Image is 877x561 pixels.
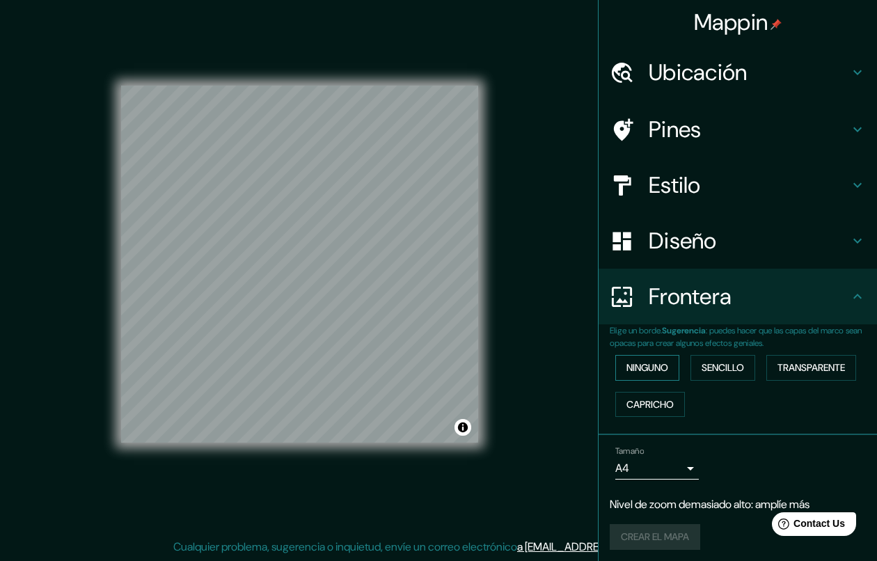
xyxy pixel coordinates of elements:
iframe: Help widget launcher [753,507,862,546]
font: Transparente [777,359,845,377]
div: A4 [615,457,699,480]
canvas: Mapa [121,86,478,443]
font: Capricho [626,396,674,413]
div: Pines [599,102,877,157]
a: a [EMAIL_ADDRESS][DOMAIN_NAME] [517,539,697,554]
button: Ninguno [615,355,679,381]
font: Mappin [694,8,768,37]
font: Ninguno [626,359,668,377]
p: Nivel de zoom demasiado alto: amplíe más [610,496,866,513]
div: Diseño [599,213,877,269]
button: Transparente [766,355,856,381]
h4: Diseño [649,227,849,255]
img: pin-icon.png [771,19,782,30]
button: Capricho [615,392,685,418]
div: Ubicación [599,45,877,100]
label: Tamaño [615,445,644,457]
font: Sencillo [702,359,744,377]
button: Sencillo [690,355,755,381]
b: Sugerencia [662,325,706,336]
p: Cualquier problema, sugerencia o inquietud, envíe un correo electrónico . [173,539,699,555]
h4: Frontera [649,283,849,310]
div: Estilo [599,157,877,213]
h4: Pines [649,116,849,143]
h4: Estilo [649,171,849,199]
h4: Ubicación [649,58,849,86]
button: Alternar atribución [455,419,471,436]
p: Elige un borde. : puedes hacer que las capas del marco sean opacas para crear algunos efectos gen... [610,324,877,349]
div: Frontera [599,269,877,324]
